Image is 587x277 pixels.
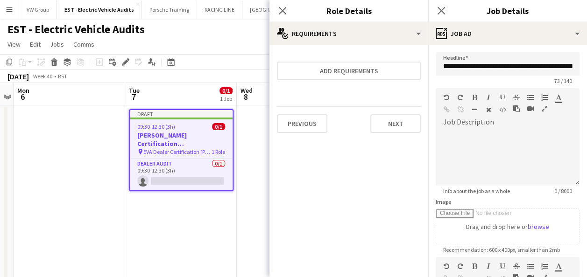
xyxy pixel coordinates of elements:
[457,263,464,270] button: Redo
[197,0,242,19] button: RACING LINE
[485,106,492,113] button: Clear Formatting
[46,38,68,50] a: Jobs
[555,263,562,270] button: Text Color
[541,105,548,112] button: Fullscreen
[17,86,29,95] span: Mon
[499,94,506,101] button: Underline
[16,91,29,102] span: 6
[30,40,41,48] span: Edit
[70,38,98,50] a: Comms
[50,40,64,48] span: Jobs
[137,123,175,130] span: 09:30-12:30 (3h)
[130,110,233,118] div: Draft
[7,40,21,48] span: View
[212,148,225,155] span: 1 Role
[130,159,233,190] app-card-role: Dealer Audit0/109:30-12:30 (3h)
[219,87,233,94] span: 0/1
[277,114,327,133] button: Previous
[457,94,464,101] button: Redo
[370,114,421,133] button: Next
[436,187,517,194] span: Info about the job as a whole
[127,91,140,102] span: 7
[142,0,197,19] button: Porsche Training
[513,105,520,112] button: Paste as plain text
[513,94,520,101] button: Strikethrough
[31,73,54,80] span: Week 40
[547,77,580,84] span: 73 / 140
[143,148,212,155] span: EVA Dealer Certification [PERSON_NAME] Commercials Volkswagen Aberdeen AB21 7GJ 071025 @ 9.30am
[428,5,587,17] h3: Job Details
[269,5,428,17] h3: Role Details
[58,73,67,80] div: BST
[212,123,225,130] span: 0/1
[277,62,421,80] button: Add requirements
[428,22,587,45] div: Job Ad
[443,94,450,101] button: Undo
[513,263,520,270] button: Strikethrough
[471,263,478,270] button: Bold
[220,95,232,102] div: 1 Job
[471,94,478,101] button: Bold
[7,72,29,81] div: [DATE]
[129,109,233,191] app-job-card: Draft09:30-12:30 (3h)0/1[PERSON_NAME] Certification [PERSON_NAME] KIA Peterborough AB42 1BN 20082...
[240,86,253,95] span: Wed
[471,106,478,113] button: Horizontal Line
[547,187,580,194] span: 0 / 8000
[527,94,534,101] button: Unordered List
[73,40,94,48] span: Comms
[7,22,145,36] h1: EST - Electric Vehicle Audits
[499,106,506,113] button: HTML Code
[4,38,24,50] a: View
[541,94,548,101] button: Ordered List
[527,263,534,270] button: Unordered List
[541,263,548,270] button: Ordered List
[57,0,142,19] button: EST - Electric Vehicle Audits
[130,131,233,148] h3: [PERSON_NAME] Certification [PERSON_NAME] KIA Peterborough AB42 1BN 200825 1015
[555,94,562,101] button: Text Color
[527,105,534,112] button: Insert video
[485,94,492,101] button: Italic
[129,86,140,95] span: Tue
[26,38,44,50] a: Edit
[269,22,428,45] div: Requirements
[19,0,57,19] button: VW Group
[242,0,309,19] button: [GEOGRAPHIC_DATA]
[499,263,506,270] button: Underline
[485,263,492,270] button: Italic
[443,263,450,270] button: Undo
[436,246,567,253] span: Recommendation: 600 x 400px, smaller than 2mb
[239,91,253,102] span: 8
